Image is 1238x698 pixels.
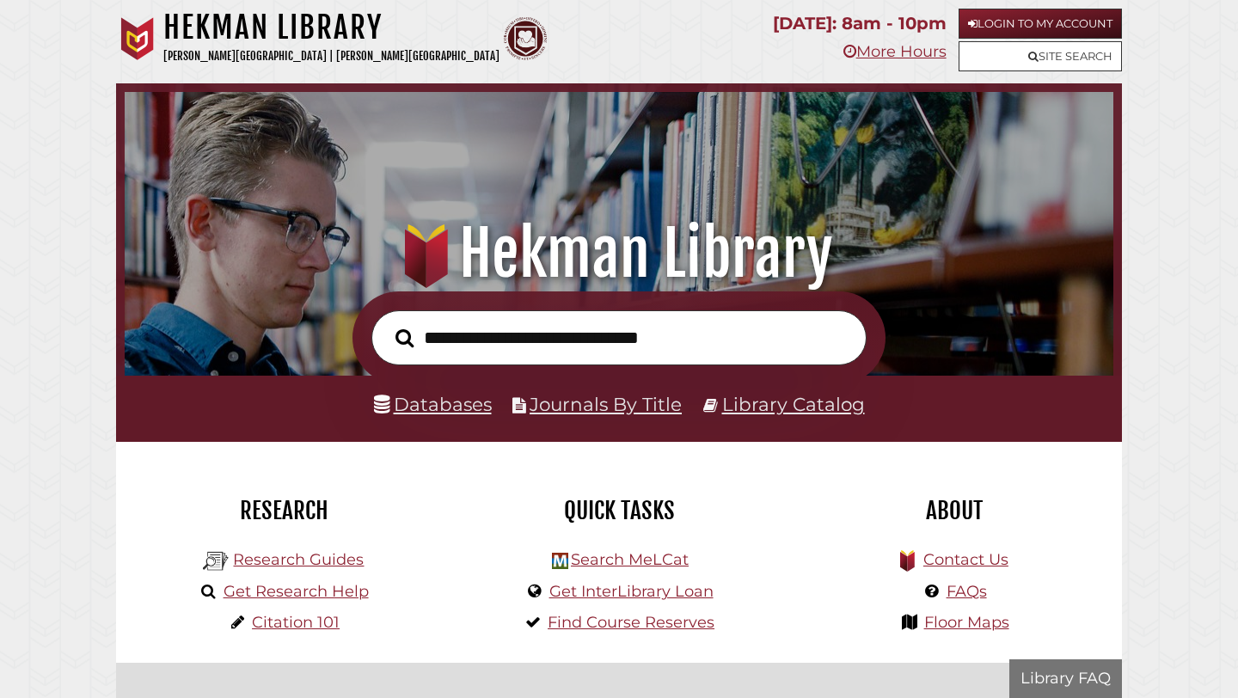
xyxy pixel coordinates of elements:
[959,41,1122,71] a: Site Search
[923,550,1008,569] a: Contact Us
[395,328,414,347] i: Search
[163,46,499,66] p: [PERSON_NAME][GEOGRAPHIC_DATA] | [PERSON_NAME][GEOGRAPHIC_DATA]
[224,582,369,601] a: Get Research Help
[116,17,159,60] img: Calvin University
[129,496,438,525] h2: Research
[571,550,689,569] a: Search MeLCat
[464,496,774,525] h2: Quick Tasks
[387,324,422,352] button: Search
[374,393,492,415] a: Databases
[924,613,1009,632] a: Floor Maps
[163,9,499,46] h1: Hekman Library
[947,582,987,601] a: FAQs
[504,17,547,60] img: Calvin Theological Seminary
[722,393,865,415] a: Library Catalog
[552,553,568,569] img: Hekman Library Logo
[549,582,714,601] a: Get InterLibrary Loan
[203,548,229,574] img: Hekman Library Logo
[773,9,947,39] p: [DATE]: 8am - 10pm
[843,42,947,61] a: More Hours
[233,550,364,569] a: Research Guides
[530,393,682,415] a: Journals By Title
[959,9,1122,39] a: Login to My Account
[548,613,714,632] a: Find Course Reserves
[144,216,1095,291] h1: Hekman Library
[252,613,340,632] a: Citation 101
[800,496,1109,525] h2: About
